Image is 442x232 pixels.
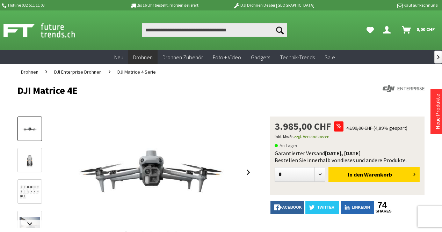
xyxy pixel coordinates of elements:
a: shares [376,209,389,214]
span: An Lager [275,141,298,150]
a: Drohnen [128,50,158,65]
a: 74 [376,201,389,209]
span: Drohnen [133,54,153,61]
a: zzgl. Versandkosten [294,134,329,139]
span: In den [348,171,363,178]
a: facebook [270,201,304,214]
span: Warenkorb [364,171,392,178]
p: Hotline 032 511 11 03 [1,1,110,9]
img: Shop Futuretrends - zur Startseite wechseln [3,22,90,39]
span: 4.190,00 CHF [346,125,372,131]
p: inkl. MwSt. [275,133,420,141]
a: Gadgets [246,50,275,65]
a: Warenkorb [399,23,439,37]
a: Dein Konto [380,23,396,37]
button: In den Warenkorb [328,167,420,182]
p: DJI Drohnen Dealer [GEOGRAPHIC_DATA] [219,1,328,9]
span: Sale [325,54,335,61]
span: 3.985,00 CHF [275,121,331,131]
a: Sale [320,50,340,65]
span: Gadgets [251,54,270,61]
span: Foto + Video [213,54,241,61]
span: Technik-Trends [280,54,315,61]
a: Technik-Trends [275,50,320,65]
img: Vorschau: DJI Matrice 4E [20,124,40,135]
a: Foto + Video [208,50,246,65]
div: Garantierter Versand Bestellen Sie innerhalb von dieses und andere Produkte. [275,150,420,164]
a: twitter [305,201,339,214]
button: Suchen [273,23,287,37]
a: DJI Enterprise Drohnen [51,64,105,80]
span: 0,00 CHF [416,24,435,35]
h1: DJI Matrice 4E [17,85,343,96]
span:  [437,55,440,59]
span: LinkedIn [352,205,370,209]
span: DJI Enterprise Drohnen [54,69,102,75]
a: LinkedIn [341,201,374,214]
b: [DATE], [DATE] [325,150,361,157]
img: DJI Matrice 4E [52,117,251,228]
img: DJI Enterprise [383,85,425,92]
a: Drohnen Zubehör [158,50,208,65]
p: Kauf auf Rechnung [328,1,437,9]
span: Neu [114,54,123,61]
a: Drohnen [17,64,42,80]
a: Meine Favoriten [363,23,377,37]
span: facebook [280,205,302,209]
span: Drohnen [21,69,38,75]
span: DJI Matrice 4 Serie [117,69,156,75]
p: Bis 16 Uhr bestellt, morgen geliefert. [110,1,219,9]
a: Neue Produkte [434,94,441,129]
input: Produkt, Marke, Kategorie, EAN, Artikelnummer… [142,23,287,37]
a: Neu [109,50,128,65]
span: Drohnen Zubehör [162,54,203,61]
span: twitter [317,205,334,209]
span: (4,89% gespart) [374,125,407,131]
a: DJI Matrice 4 Serie [114,64,159,80]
